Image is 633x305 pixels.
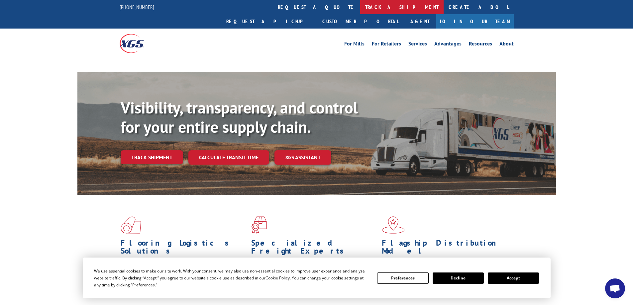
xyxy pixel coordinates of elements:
a: [PHONE_NUMBER] [120,4,154,10]
div: We use essential cookies to make our site work. With your consent, we may also use non-essential ... [94,267,369,288]
button: Preferences [377,272,428,284]
a: Request a pickup [221,14,317,29]
a: For Mills [344,41,365,48]
h1: Flooring Logistics Solutions [121,239,246,258]
div: Cookie Consent Prompt [83,258,551,298]
a: XGS ASSISTANT [274,150,331,165]
img: xgs-icon-focused-on-flooring-red [251,216,267,234]
button: Decline [433,272,484,284]
a: About [499,41,514,48]
img: xgs-icon-flagship-distribution-model-red [382,216,405,234]
a: Join Our Team [436,14,514,29]
a: Resources [469,41,492,48]
h1: Flagship Distribution Model [382,239,507,258]
img: xgs-icon-total-supply-chain-intelligence-red [121,216,141,234]
span: Preferences [132,282,155,288]
span: Cookie Policy [265,275,290,281]
a: Agent [404,14,436,29]
a: Advantages [434,41,462,48]
div: Open chat [605,278,625,298]
a: Customer Portal [317,14,404,29]
a: Services [408,41,427,48]
a: For Retailers [372,41,401,48]
a: Calculate transit time [188,150,269,165]
button: Accept [488,272,539,284]
h1: Specialized Freight Experts [251,239,377,258]
a: Track shipment [121,150,183,164]
b: Visibility, transparency, and control for your entire supply chain. [121,97,358,137]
